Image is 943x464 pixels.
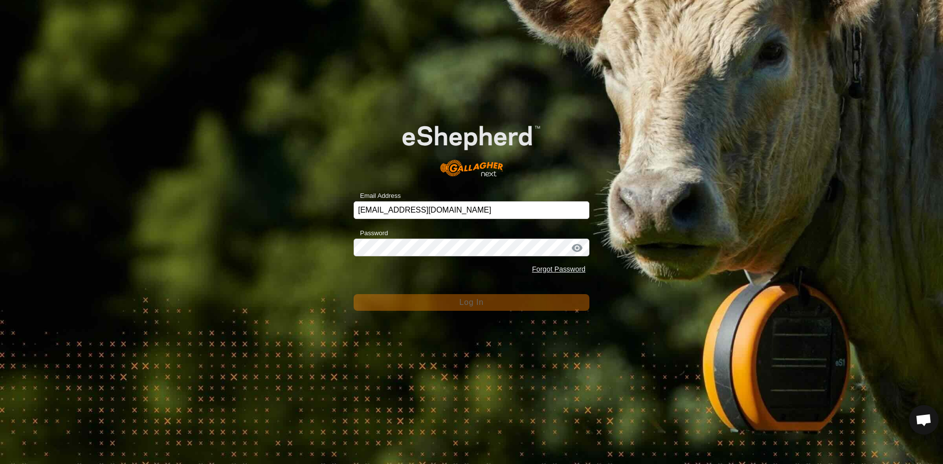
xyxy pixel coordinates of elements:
input: Email Address [354,201,589,219]
label: Email Address [354,191,401,201]
span: Log In [459,298,483,306]
img: E-shepherd Logo [377,106,566,187]
a: Open chat [909,405,939,435]
label: Password [354,228,388,238]
a: Forgot Password [532,265,585,273]
button: Log In [354,294,589,311]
